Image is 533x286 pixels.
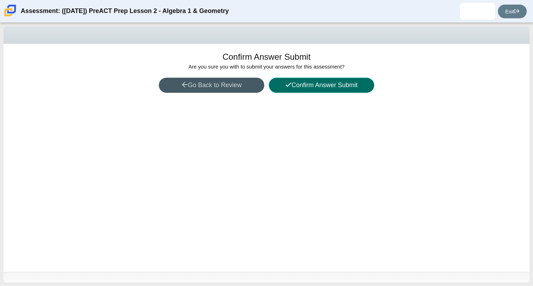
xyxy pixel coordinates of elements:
a: Carmen School of Science & Technology [3,13,18,19]
span: Are you sure you with to submit your answers for this assessment? [188,64,344,70]
h1: Confirm Answer Submit [222,51,311,63]
div: Assessment: ([DATE]) PreACT Prep Lesson 2 - Algebra 1 & Geometry [21,3,229,20]
img: Carmen School of Science & Technology [3,3,18,18]
a: Exit [498,5,527,18]
button: Go Back to Review [159,78,264,93]
img: miguel.ruiz-viera.nZt8Uz [472,6,483,17]
button: Confirm Answer Submit [269,78,374,93]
